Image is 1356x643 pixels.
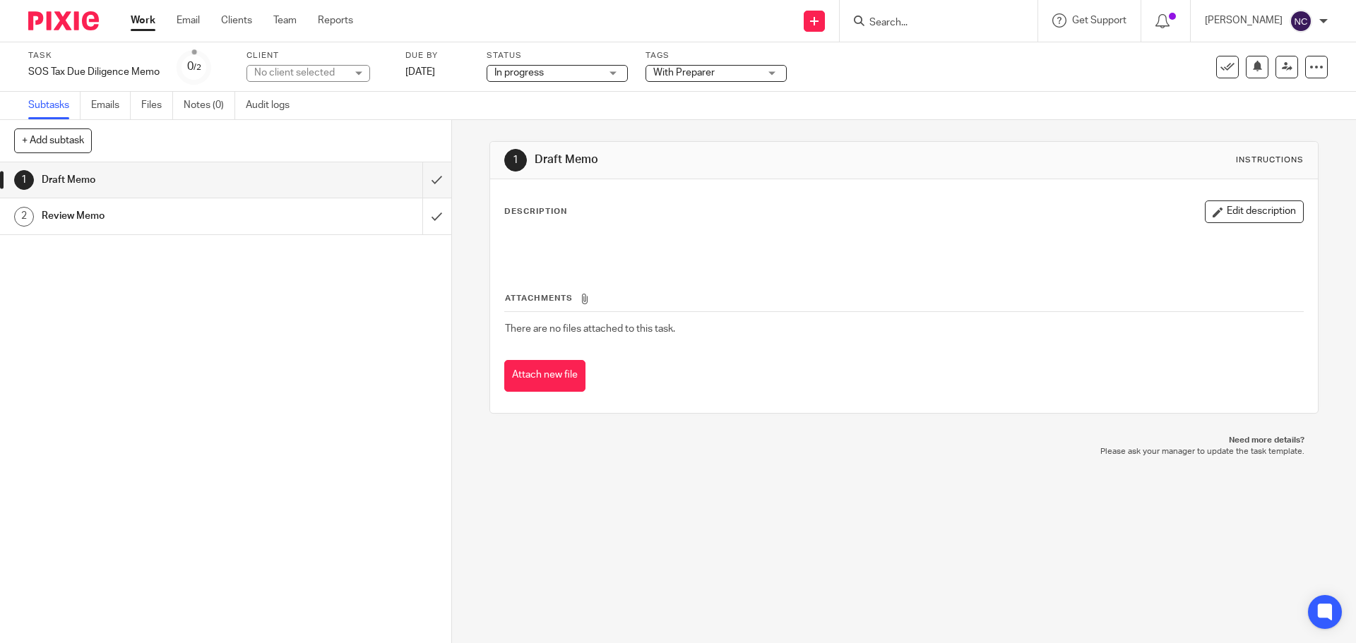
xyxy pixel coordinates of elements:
[504,360,585,392] button: Attach new file
[505,324,675,334] span: There are no files attached to this task.
[194,64,201,71] small: /2
[405,50,469,61] label: Due by
[246,92,300,119] a: Audit logs
[535,152,934,167] h1: Draft Memo
[91,92,131,119] a: Emails
[868,17,995,30] input: Search
[494,68,544,78] span: In progress
[42,169,286,191] h1: Draft Memo
[42,205,286,227] h1: Review Memo
[505,294,573,302] span: Attachments
[28,50,160,61] label: Task
[273,13,297,28] a: Team
[1072,16,1126,25] span: Get Support
[1290,10,1312,32] img: svg%3E
[254,66,346,80] div: No client selected
[504,446,1304,457] p: Please ask your manager to update the task template.
[184,92,235,119] a: Notes (0)
[487,50,628,61] label: Status
[1205,13,1283,28] p: [PERSON_NAME]
[405,67,435,77] span: [DATE]
[221,13,252,28] a: Clients
[246,50,388,61] label: Client
[131,13,155,28] a: Work
[1236,155,1304,166] div: Instructions
[318,13,353,28] a: Reports
[504,149,527,172] div: 1
[653,68,715,78] span: With Preparer
[646,50,787,61] label: Tags
[28,11,99,30] img: Pixie
[187,59,201,75] div: 0
[14,170,34,190] div: 1
[504,206,567,217] p: Description
[141,92,173,119] a: Files
[28,65,160,79] div: SOS Tax Due Diligence Memo
[1205,200,1304,223] button: Edit description
[14,207,34,227] div: 2
[504,435,1304,446] p: Need more details?
[14,128,92,152] button: + Add subtask
[177,13,200,28] a: Email
[28,92,81,119] a: Subtasks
